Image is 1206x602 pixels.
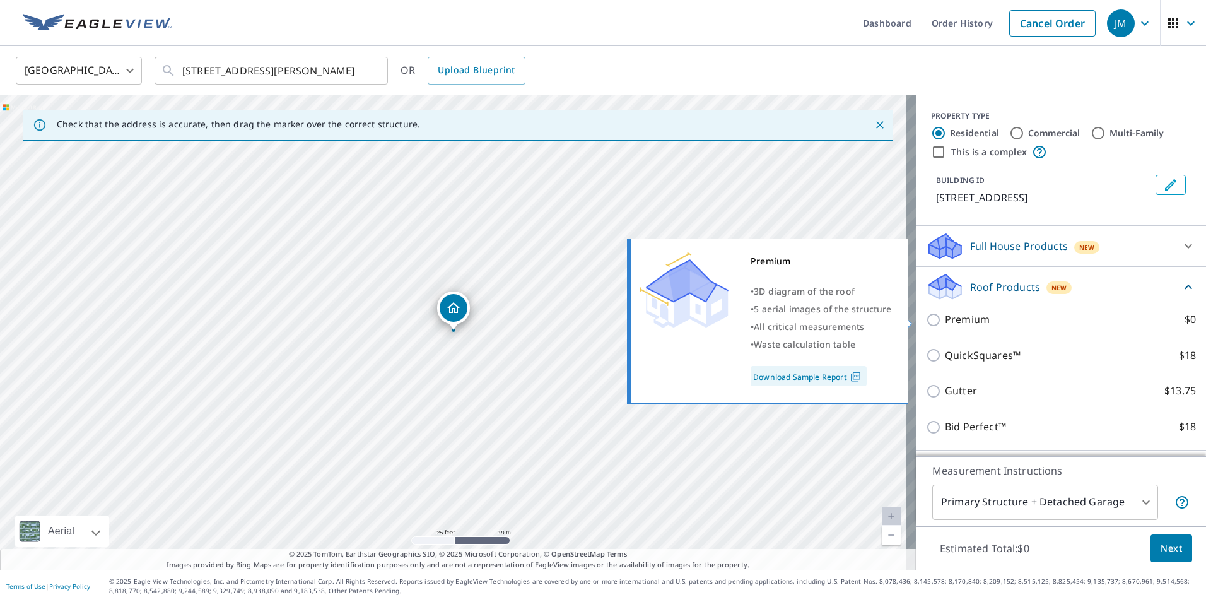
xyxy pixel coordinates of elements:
[1164,383,1196,399] p: $13.75
[15,516,109,547] div: Aerial
[932,485,1158,520] div: Primary Structure + Detached Garage
[607,549,628,558] a: Terms
[951,146,1027,158] label: This is a complex
[1179,419,1196,435] p: $18
[872,117,888,133] button: Close
[1028,127,1080,139] label: Commercial
[931,110,1191,122] div: PROPERTY TYPE
[1109,127,1164,139] label: Multi-Family
[23,14,172,33] img: EV Logo
[751,300,892,318] div: •
[1079,242,1095,252] span: New
[1107,9,1135,37] div: JM
[437,292,470,331] div: Dropped pin, building 1, Residential property, 623 Arrowhead Dr Sidney, OH 45365
[44,516,78,547] div: Aerial
[16,53,142,88] div: [GEOGRAPHIC_DATA]
[751,283,892,300] div: •
[945,383,977,399] p: Gutter
[401,57,525,85] div: OR
[1051,283,1067,293] span: New
[182,53,362,88] input: Search by address or latitude-longitude
[970,280,1040,295] p: Roof Products
[970,239,1068,254] p: Full House Products
[109,577,1200,596] p: © 2025 Eagle View Technologies, Inc. and Pictometry International Corp. All Rights Reserved. Repo...
[754,303,891,315] span: 5 aerial images of the structure
[640,252,729,328] img: Premium
[289,549,628,560] span: © 2025 TomTom, Earthstar Geographics SIO, © 2025 Microsoft Corporation, ©
[945,419,1006,435] p: Bid Perfect™
[926,272,1196,302] div: Roof ProductsNew
[49,582,90,591] a: Privacy Policy
[847,371,864,382] img: Pdf Icon
[932,463,1190,478] p: Measurement Instructions
[754,321,864,333] span: All critical measurements
[1009,10,1096,37] a: Cancel Order
[882,526,901,545] a: Current Level 20, Zoom Out
[950,127,999,139] label: Residential
[6,582,90,590] p: |
[930,534,1039,562] p: Estimated Total: $0
[945,312,990,328] p: Premium
[1174,495,1190,510] span: Your report will include the primary structure and a detached garage if one exists.
[751,366,867,386] a: Download Sample Report
[936,175,985,186] p: BUILDING ID
[438,62,515,78] span: Upload Blueprint
[926,231,1196,261] div: Full House ProductsNew
[551,549,604,558] a: OpenStreetMap
[751,318,892,336] div: •
[6,582,45,591] a: Terms of Use
[1150,534,1192,563] button: Next
[882,507,901,526] a: Current Level 20, Zoom In Disabled
[1179,348,1196,363] p: $18
[1185,312,1196,328] p: $0
[57,119,420,130] p: Check that the address is accurate, then drag the marker over the correct structure.
[754,285,855,297] span: 3D diagram of the roof
[754,338,855,350] span: Waste calculation table
[1156,175,1186,195] button: Edit building 1
[945,348,1021,363] p: QuickSquares™
[751,336,892,353] div: •
[751,252,892,270] div: Premium
[936,190,1150,205] p: [STREET_ADDRESS]
[428,57,525,85] a: Upload Blueprint
[1161,541,1182,557] span: Next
